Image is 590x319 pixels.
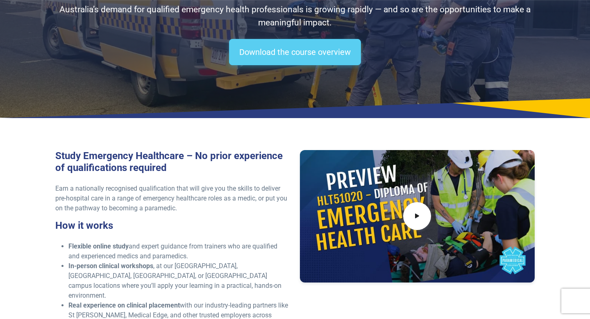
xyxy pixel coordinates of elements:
[68,262,153,270] strong: In-person clinical workshops
[55,220,290,232] h3: How it works
[55,3,535,29] p: Australia’s demand for qualified emergency health professionals is growing rapidly — and so are t...
[55,150,290,174] h3: Study Emergency Healthcare – No prior experience of qualifications required
[68,261,290,301] li: , at our [GEOGRAPHIC_DATA], [GEOGRAPHIC_DATA], [GEOGRAPHIC_DATA], or [GEOGRAPHIC_DATA] campus loc...
[55,184,290,213] p: Earn a nationally recognised qualification that will give you the skills to deliver pre-hospital ...
[229,39,361,65] a: Download the course overview
[68,242,290,261] li: and expert guidance from trainers who are qualified and experienced medics and paramedics.
[68,301,180,309] strong: Real experience on clinical placement
[68,242,129,250] strong: Flexible online study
